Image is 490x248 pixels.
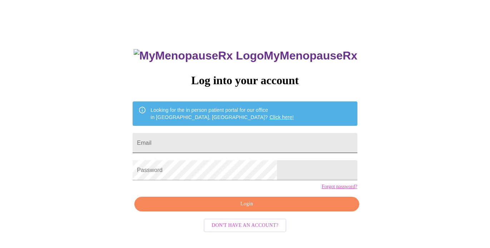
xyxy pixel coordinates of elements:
[204,219,286,233] button: Don't have an account?
[202,222,288,228] a: Don't have an account?
[150,104,294,124] div: Looking for the in person patient portal for our office in [GEOGRAPHIC_DATA], [GEOGRAPHIC_DATA]?
[134,49,264,62] img: MyMenopauseRx Logo
[134,197,359,211] button: Login
[133,74,357,87] h3: Log into your account
[143,200,351,209] span: Login
[269,114,294,120] a: Click here!
[212,221,278,230] span: Don't have an account?
[134,49,357,62] h3: MyMenopauseRx
[322,184,357,190] a: Forgot password?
